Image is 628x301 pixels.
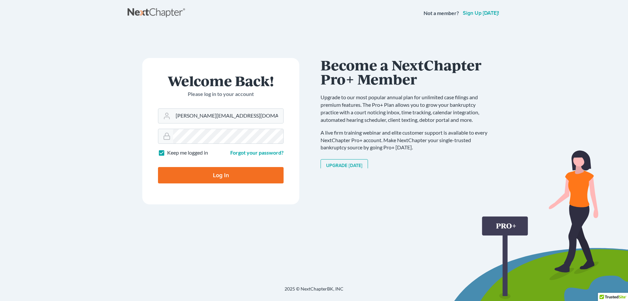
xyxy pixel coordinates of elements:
[158,90,284,98] p: Please log in to your account
[158,167,284,183] input: Log In
[128,286,500,297] div: 2025 © NextChapterBK, INC
[321,94,494,123] p: Upgrade to our most popular annual plan for unlimited case filings and premium features. The Pro+...
[462,10,500,16] a: Sign up [DATE]!
[321,129,494,152] p: A live firm training webinar and elite customer support is available to every NextChapter Pro+ ac...
[167,149,208,157] label: Keep me logged in
[173,109,283,123] input: Email Address
[321,58,494,86] h1: Become a NextChapter Pro+ Member
[321,159,368,172] a: Upgrade [DATE]
[230,149,284,156] a: Forgot your password?
[424,9,459,17] strong: Not a member?
[158,74,284,88] h1: Welcome Back!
